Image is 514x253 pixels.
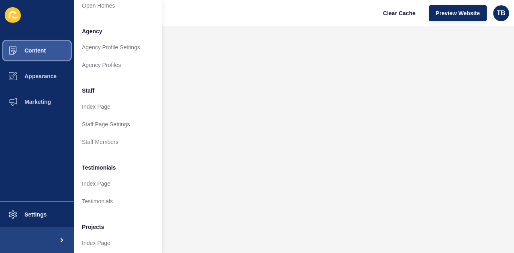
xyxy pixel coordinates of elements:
[74,115,162,133] a: Staff Page Settings
[436,9,480,17] span: Preview Website
[74,192,162,210] a: Testimonials
[74,38,162,56] a: Agency Profile Settings
[82,164,116,172] span: Testimonials
[82,27,102,35] span: Agency
[74,56,162,74] a: Agency Profiles
[429,5,487,21] button: Preview Website
[74,98,162,115] a: Index Page
[82,87,94,95] span: Staff
[74,234,162,252] a: Index Page
[82,223,104,231] span: Projects
[383,9,416,17] span: Clear Cache
[74,175,162,192] a: Index Page
[376,5,422,21] button: Clear Cache
[74,133,162,151] a: Staff Members
[497,9,505,17] span: TB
